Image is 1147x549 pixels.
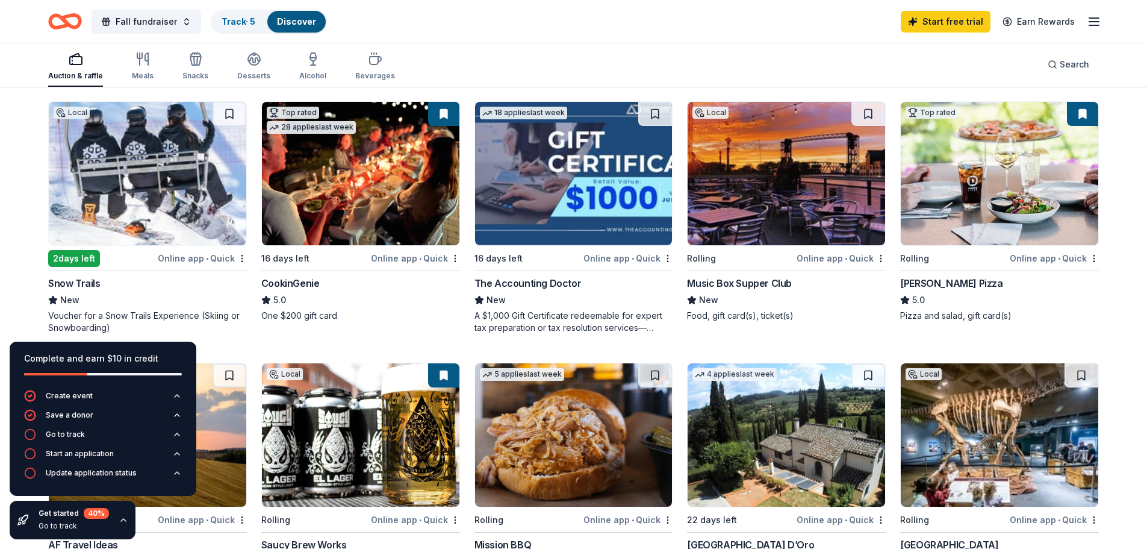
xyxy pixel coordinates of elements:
a: Start free trial [901,11,990,33]
button: Auction & raffle [48,47,103,87]
span: • [419,515,421,525]
div: Online app Quick [371,512,460,527]
button: Alcohol [299,47,326,87]
a: Image for Snow TrailsLocal2days leftOnline app•QuickSnow TrailsNewVoucher for a Snow Trails Exper... [48,101,247,334]
div: Rolling [900,513,929,527]
button: Desserts [237,47,270,87]
div: Create event [46,391,93,401]
button: Snacks [182,47,208,87]
div: Top rated [906,107,958,119]
a: Image for Dewey's PizzaTop ratedRollingOnline app•Quick[PERSON_NAME] Pizza5.0Pizza and salad, gif... [900,101,1099,322]
img: Image for Snow Trails [49,102,246,245]
img: Image for The Accounting Doctor [475,102,673,245]
button: Fall fundraiser [92,10,201,34]
img: Image for CookinGenie [262,102,459,245]
a: Image for The Accounting Doctor18 applieslast week16 days leftOnline app•QuickThe Accounting Doct... [474,101,673,334]
button: Go to track [24,428,182,448]
div: 22 days left [687,513,737,527]
span: 5.0 [273,293,286,307]
div: Rolling [900,251,929,266]
div: CookinGenie [261,276,320,290]
div: Local [906,368,942,380]
span: New [60,293,79,307]
div: [PERSON_NAME] Pizza [900,276,1002,290]
img: Image for Music Box Supper Club [688,102,885,245]
div: Go to track [46,430,85,439]
a: Home [48,7,82,36]
a: Earn Rewards [995,11,1082,33]
img: Image for Villa Sogni D’Oro [688,363,885,507]
div: Desserts [237,71,270,81]
div: Complete and earn $10 in credit [24,351,182,366]
img: Image for Dewey's Pizza [901,102,1098,245]
div: Food, gift card(s), ticket(s) [687,310,886,322]
div: Auction & raffle [48,71,103,81]
div: 16 days left [261,251,309,266]
div: 18 applies last week [480,107,567,119]
div: Online app Quick [371,251,460,266]
span: New [486,293,506,307]
button: Start an application [24,448,182,467]
div: Local [692,107,729,119]
div: 40 % [84,508,109,519]
div: Rolling [687,251,716,266]
div: Update application status [46,468,137,478]
button: Search [1038,52,1099,77]
a: Track· 5 [222,16,255,27]
div: Meals [132,71,154,81]
img: Image for Saucy Brew Works [262,363,459,507]
span: • [632,515,634,525]
img: Image for Great Lakes Science Center [901,363,1098,507]
div: Local [267,368,303,380]
div: 28 applies last week [267,121,356,134]
div: Online app Quick [1010,512,1099,527]
div: 4 applies last week [692,368,777,381]
button: Save a donor [24,409,182,428]
div: Save a donor [46,410,93,420]
span: • [845,515,847,525]
button: Update application status [24,467,182,486]
button: Track· 5Discover [211,10,327,34]
div: Online app Quick [797,512,886,527]
span: • [632,254,634,263]
span: • [1058,254,1060,263]
img: Image for Mission BBQ [475,363,673,507]
span: • [419,254,421,263]
div: Snow Trails [48,276,101,290]
a: Image for Music Box Supper ClubLocalRollingOnline app•QuickMusic Box Supper ClubNewFood, gift car... [687,101,886,322]
span: • [206,254,208,263]
div: Online app Quick [583,251,673,266]
span: • [1058,515,1060,525]
div: 16 days left [474,251,523,266]
div: Get started [39,508,109,519]
div: Voucher for a Snow Trails Experience (Skiing or Snowboarding) [48,310,247,334]
div: Rolling [474,513,503,527]
div: Go to track [39,521,109,531]
span: • [206,515,208,525]
div: Alcohol [299,71,326,81]
div: 5 applies last week [480,368,564,381]
div: Top rated [267,107,319,119]
span: New [699,293,718,307]
div: Snacks [182,71,208,81]
a: Discover [277,16,316,27]
div: Rolling [261,513,290,527]
div: The Accounting Doctor [474,276,582,290]
div: Local [54,107,90,119]
div: Music Box Supper Club [687,276,792,290]
div: Online app Quick [158,251,247,266]
span: Fall fundraiser [116,14,177,29]
div: Online app Quick [583,512,673,527]
button: Create event [24,390,182,409]
div: Online app Quick [797,251,886,266]
div: Beverages [355,71,395,81]
a: Image for CookinGenieTop rated28 applieslast week16 days leftOnline app•QuickCookinGenie5.0One $2... [261,101,460,322]
span: 5.0 [912,293,925,307]
span: • [845,254,847,263]
div: 2 days left [48,250,100,267]
div: Online app Quick [1010,251,1099,266]
button: Meals [132,47,154,87]
span: Search [1060,57,1089,72]
button: Beverages [355,47,395,87]
div: One $200 gift card [261,310,460,322]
